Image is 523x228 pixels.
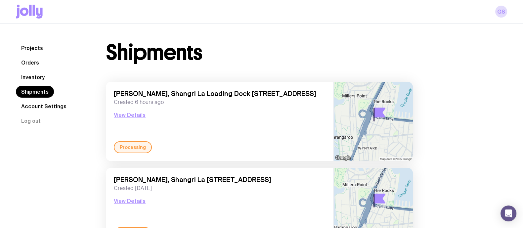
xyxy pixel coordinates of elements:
button: Log out [16,115,46,127]
span: Created 6 hours ago [114,99,326,106]
a: Shipments [16,86,54,98]
a: Account Settings [16,100,72,112]
span: [PERSON_NAME], Shangri La [STREET_ADDRESS] [114,176,326,184]
div: Processing [114,141,152,153]
div: Open Intercom Messenger [501,205,516,221]
a: Orders [16,57,44,68]
span: [PERSON_NAME], Shangri La Loading Dock [STREET_ADDRESS] [114,90,326,98]
h1: Shipments [106,42,202,63]
span: Created [DATE] [114,185,326,192]
a: Projects [16,42,48,54]
img: staticmap [334,82,413,161]
a: Inventory [16,71,50,83]
button: View Details [114,111,146,119]
a: GS [495,6,507,18]
button: View Details [114,197,146,205]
